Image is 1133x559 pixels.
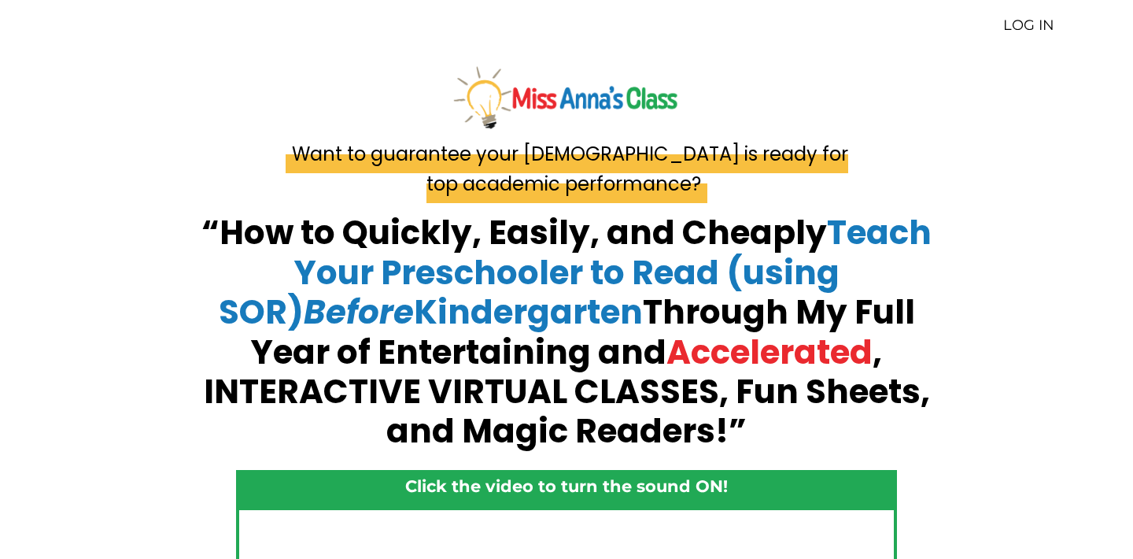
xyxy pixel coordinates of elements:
strong: Click the video to turn the sound ON! [405,476,728,496]
strong: “How to Quickly, Easily, and Cheaply Through My Full Year of Entertaining and , INTERACTIVE VIRTU... [201,209,932,454]
span: Want to guarantee your [DEMOGRAPHIC_DATA] is ready for top academic performance? [286,135,848,203]
em: Before [304,289,414,335]
span: Teach Your Preschooler to Read (using SOR) Kindergarten [219,209,932,335]
a: LOG IN [1003,17,1054,34]
span: Accelerated [666,329,873,376]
